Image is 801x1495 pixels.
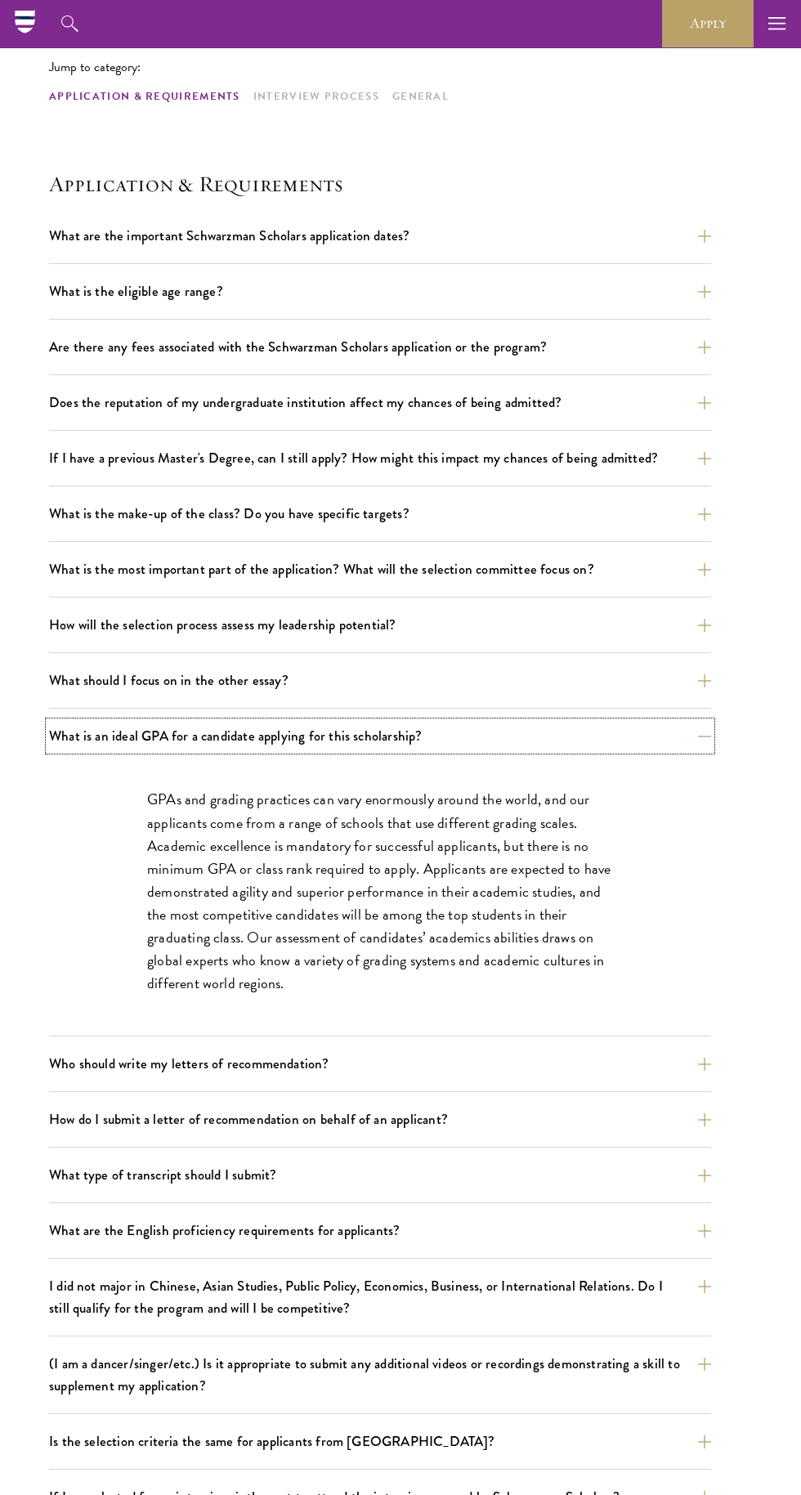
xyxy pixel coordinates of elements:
[49,555,711,584] button: What is the most important part of the application? What will the selection committee focus on?
[49,1272,711,1323] button: I did not major in Chinese, Asian Studies, Public Policy, Economics, Business, or International R...
[49,88,240,105] a: Application & Requirements
[49,222,711,250] button: What are the important Schwarzman Scholars application dates?
[49,1427,711,1456] button: Is the selection criteria the same for applicants from [GEOGRAPHIC_DATA]?
[49,277,711,306] button: What is the eligible age range?
[49,666,711,695] button: What should I focus on in the other essay?
[49,1161,711,1189] button: What type of transcript should I submit?
[49,388,711,417] button: Does the reputation of my undergraduate institution affect my chances of being admitted?
[49,1216,711,1245] button: What are the English proficiency requirements for applicants?
[49,1350,711,1400] button: (I am a dancer/singer/etc.) Is it appropriate to submit any additional videos or recordings demon...
[253,88,379,105] a: Interview Process
[49,333,711,361] button: Are there any fees associated with the Schwarzman Scholars application or the program?
[49,499,711,528] button: What is the make-up of the class? Do you have specific targets?
[49,1105,711,1134] button: How do I submit a letter of recommendation on behalf of an applicant?
[49,171,752,197] h4: Application & Requirements
[49,611,711,639] button: How will the selection process assess my leadership potential?
[49,444,711,472] button: If I have a previous Master's Degree, can I still apply? How might this impact my chances of bein...
[147,788,613,995] p: GPAs and grading practices can vary enormously around the world, and our applicants come from a r...
[392,88,449,105] a: General
[49,722,711,750] button: What is an ideal GPA for a candidate applying for this scholarship?
[49,1050,711,1078] button: Who should write my letters of recommendation?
